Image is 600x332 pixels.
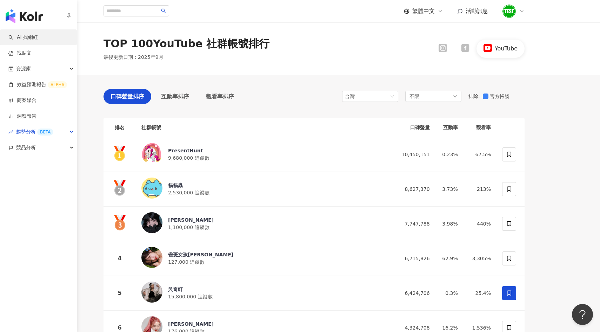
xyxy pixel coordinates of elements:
span: search [161,8,166,13]
span: 繁體中文 [412,7,435,15]
div: 0.23% [441,151,458,158]
span: 排除 : [468,94,480,99]
span: 官方帳號 [488,92,512,100]
a: 找貼文 [8,50,32,57]
div: 213% [469,185,491,193]
img: KOL Avatar [141,212,162,233]
th: 口碑聲量 [393,118,435,137]
img: unnamed.png [502,5,516,18]
a: KOL Avatar吳奇軒15,800,000 追蹤數 [141,282,388,305]
p: 最後更新日期 ： 2025年9月 [104,54,164,61]
div: 7,747,788 [399,220,430,228]
div: 4,324,708 [399,324,430,332]
div: YouTube [495,45,518,53]
th: 觀看率 [464,118,496,137]
th: 社群帳號 [136,118,393,137]
div: 吳奇軒 [168,286,213,293]
span: 口碑聲量排序 [111,92,144,101]
th: 互動率 [435,118,464,137]
div: 4 [109,254,130,263]
div: 台灣 [345,91,368,102]
span: 1,100,000 追蹤數 [168,224,209,230]
a: KOL Avatar[PERSON_NAME]1,100,000 追蹤數 [141,212,388,235]
a: 洞察報告 [8,113,36,120]
a: 商案媒合 [8,97,36,104]
span: 15,800,000 追蹤數 [168,294,213,299]
div: 貓貓蟲 [168,182,209,189]
div: 0.3% [441,289,458,297]
div: 62.9% [441,255,458,262]
div: 5 [109,289,130,297]
div: 67.5% [469,151,491,158]
a: 效益預測報告ALPHA [8,81,67,88]
img: KOL Avatar [141,247,162,268]
span: 趨勢分析 [16,124,53,140]
div: 16.2% [441,324,458,332]
div: 雀斑女孩[PERSON_NAME] [168,251,233,258]
span: rise [8,130,13,134]
iframe: Help Scout Beacon - Open [572,304,593,325]
a: KOL Avatar貓貓蟲2,530,000 追蹤數 [141,178,388,201]
div: 1,536% [469,324,491,332]
img: KOL Avatar [141,178,162,199]
img: logo [6,9,43,23]
span: 活動訊息 [466,8,488,14]
span: 競品分析 [16,140,36,155]
div: 440% [469,220,491,228]
div: 25.4% [469,289,491,297]
div: [PERSON_NAME] [168,216,214,223]
img: KOL Avatar [141,282,162,303]
div: 6,424,706 [399,289,430,297]
span: 9,680,000 追蹤數 [168,155,209,161]
span: down [453,94,457,98]
div: [PERSON_NAME] [168,320,214,327]
th: 排名 [104,118,136,137]
span: 127,000 追蹤數 [168,259,205,265]
div: 6 [109,323,130,332]
div: 8,627,370 [399,185,430,193]
span: 2,530,000 追蹤數 [168,190,209,195]
span: 資源庫 [16,61,31,77]
span: 觀看率排序 [206,92,234,101]
span: 互動率排序 [161,92,189,101]
img: KOL Avatar [141,143,162,164]
a: searchAI 找網紅 [8,34,38,41]
div: PresentHunt [168,147,209,154]
div: 3.73% [441,185,458,193]
a: KOL AvatarPresentHunt9,680,000 追蹤數 [141,143,388,166]
div: 3,305% [469,255,491,262]
span: 不限 [409,92,419,100]
div: 6,715,826 [399,255,430,262]
a: KOL Avatar雀斑女孩[PERSON_NAME]127,000 追蹤數 [141,247,388,270]
div: TOP 100 YouTube 社群帳號排行 [104,36,269,51]
div: 10,450,151 [399,151,430,158]
div: BETA [37,129,53,136]
div: 3.98% [441,220,458,228]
